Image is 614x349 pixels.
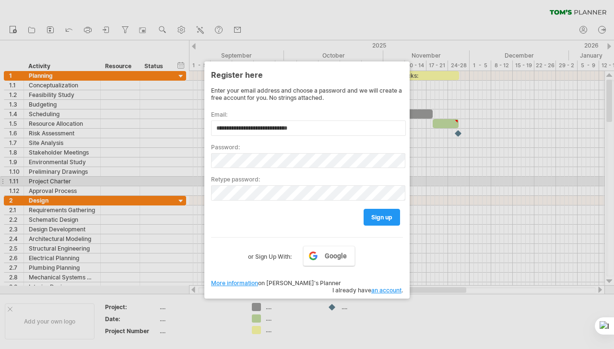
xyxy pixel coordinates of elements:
[303,246,355,266] a: Google
[332,287,403,294] span: I already have .
[325,252,347,260] span: Google
[371,214,392,221] span: sign up
[211,87,403,101] div: Enter your email address and choose a password and we will create a free account for you. No stri...
[371,287,401,294] a: an account
[364,209,400,226] a: sign up
[211,279,341,287] span: on [PERSON_NAME]'s Planner
[211,144,403,151] label: Password:
[248,246,292,262] label: or Sign Up With:
[211,279,258,287] a: More information
[211,176,403,183] label: Retype password:
[211,111,403,118] label: Email:
[211,66,403,83] div: Register here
